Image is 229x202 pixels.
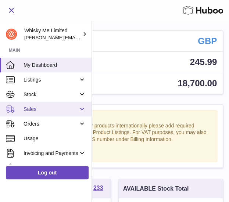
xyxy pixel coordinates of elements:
[16,122,213,158] div: If you're planning on sending your products internationally please add required customs informati...
[24,120,78,127] span: Orders
[123,185,189,193] h3: AVAILABLE Stock Total
[24,27,81,41] div: Whisky Me Limited
[6,166,89,179] a: Log out
[93,185,103,192] a: 233
[24,135,86,142] span: Usage
[178,78,217,88] span: 18,700.00
[6,52,223,72] a: Total sales 245.99
[24,150,78,157] span: Invoicing and Payments
[24,106,78,113] span: Sales
[198,35,217,47] strong: GBP
[6,29,17,40] img: frances@whiskyshop.com
[24,76,78,83] span: Listings
[93,185,103,191] strong: 233
[190,57,217,67] span: 245.99
[24,35,144,40] span: [PERSON_NAME][EMAIL_ADDRESS][DOMAIN_NAME]
[24,91,78,98] span: Stock
[24,62,86,69] span: My Dashboard
[6,73,223,94] a: AVAILABLE Stock Total 18,700.00
[16,114,213,121] strong: Notice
